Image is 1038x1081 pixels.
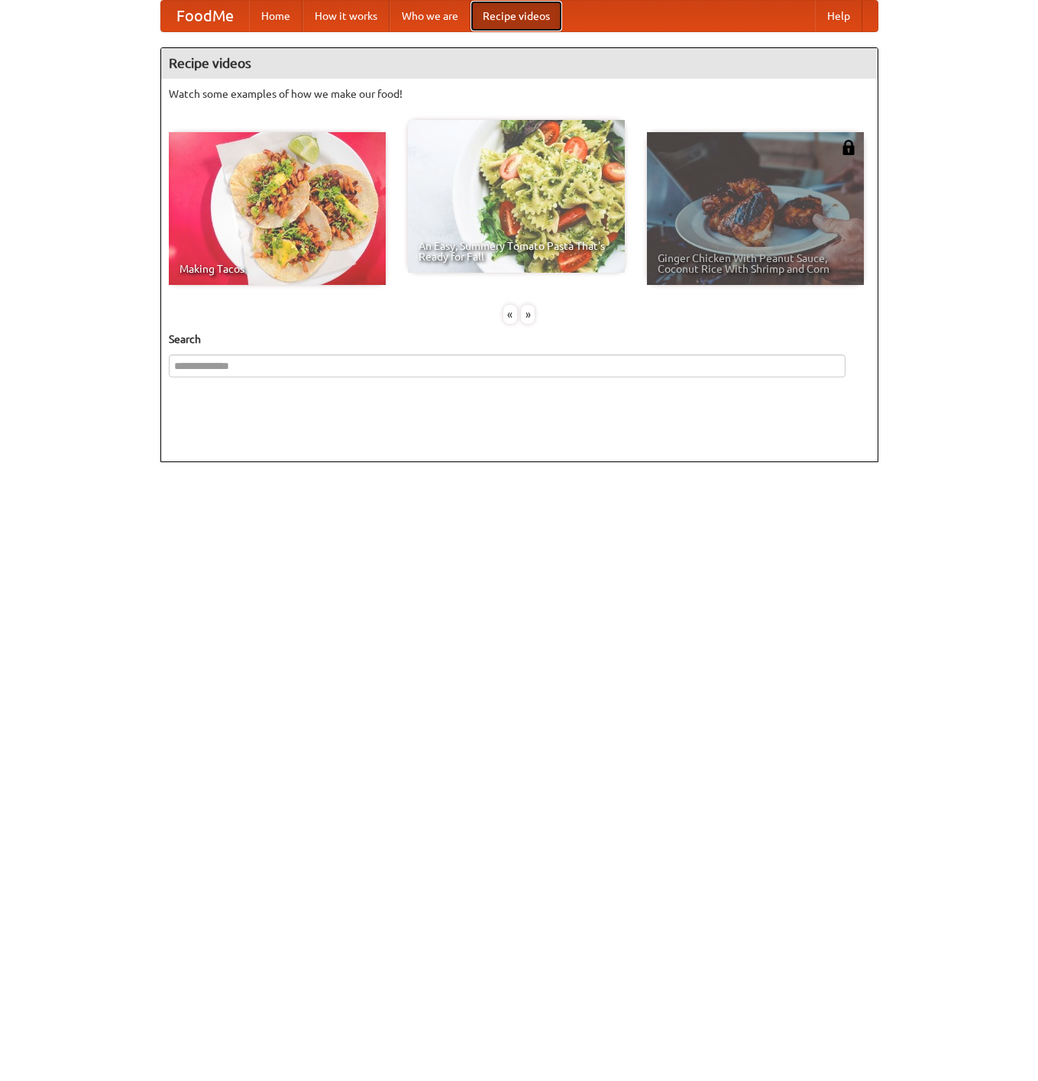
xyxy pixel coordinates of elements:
a: Who we are [390,1,470,31]
a: An Easy, Summery Tomato Pasta That's Ready for Fall [408,120,625,273]
a: Home [249,1,302,31]
h4: Recipe videos [161,48,878,79]
a: FoodMe [161,1,249,31]
h5: Search [169,332,870,347]
a: How it works [302,1,390,31]
a: Recipe videos [470,1,562,31]
p: Watch some examples of how we make our food! [169,86,870,102]
span: Making Tacos [179,264,375,274]
a: Help [815,1,862,31]
a: Making Tacos [169,132,386,285]
div: « [503,305,517,324]
img: 483408.png [841,140,856,155]
div: » [521,305,535,324]
span: An Easy, Summery Tomato Pasta That's Ready for Fall [419,241,614,262]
